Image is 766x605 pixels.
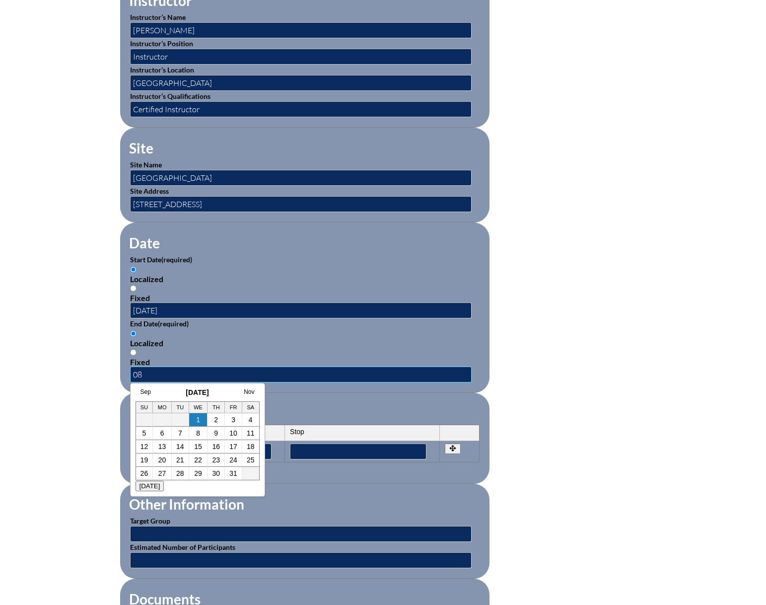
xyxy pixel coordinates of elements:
a: 12 [140,443,148,451]
a: 20 [158,456,166,464]
a: 2 [214,416,218,424]
a: 7 [178,429,182,437]
th: Sa [242,402,259,413]
a: 25 [247,456,255,464]
a: 30 [212,469,220,477]
button: [DATE] [136,481,164,491]
a: 21 [176,456,184,464]
th: Th [208,402,225,413]
label: Instructor’s Qualifications [130,92,210,100]
a: 13 [158,443,166,451]
div: Fixed [130,357,480,367]
a: 1 [196,416,200,424]
input: Fixed [130,349,137,356]
label: Start Date [130,255,192,264]
a: 10 [229,429,237,437]
a: 15 [194,443,202,451]
div: Localized [130,338,480,348]
a: 11 [247,429,255,437]
label: Instructor’s Name [130,13,186,21]
legend: Site [128,140,154,156]
input: Localized [130,266,137,273]
a: 26 [140,469,148,477]
th: Stop [285,425,440,441]
th: We [189,402,208,413]
a: 23 [212,456,220,464]
a: 8 [196,429,200,437]
legend: Other Information [128,496,245,513]
a: Nov [244,388,254,395]
a: 18 [247,443,255,451]
label: Instructor’s Location [130,66,194,74]
a: 6 [160,429,164,437]
div: Fixed [130,293,480,302]
th: Mo [153,402,172,413]
span: (required) [158,319,189,328]
h3: [DATE] [136,388,260,396]
a: 29 [194,469,202,477]
a: 4 [249,416,253,424]
label: Target Group [130,517,170,525]
a: 17 [229,443,237,451]
legend: Date [128,234,161,251]
a: 5 [142,429,146,437]
th: Fr [225,402,242,413]
a: 3 [231,416,235,424]
input: Localized [130,330,137,337]
a: 19 [140,456,148,464]
input: Fixed [130,285,137,292]
a: 27 [158,469,166,477]
label: Site Address [130,187,169,195]
a: 22 [194,456,202,464]
a: Sep [140,388,151,395]
label: Instructor’s Position [130,39,193,48]
label: Estimated Number of Participants [130,543,235,551]
a: 14 [176,443,184,451]
th: Tu [172,402,189,413]
th: Su [136,402,153,413]
a: 28 [176,469,184,477]
label: Site Name [130,160,162,169]
span: (required) [161,255,192,264]
div: Localized [130,274,480,284]
a: 24 [229,456,237,464]
a: 9 [214,429,218,437]
a: 31 [229,469,237,477]
legend: Periods [128,405,178,422]
a: 16 [212,443,220,451]
label: End Date [130,319,189,328]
